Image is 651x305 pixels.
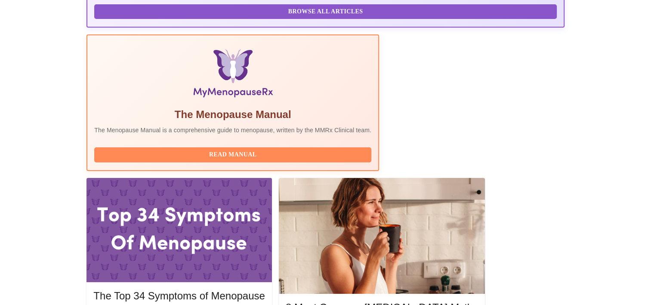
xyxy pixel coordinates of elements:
p: The Menopause Manual is a comprehensive guide to menopause, written by the MMRx Clinical team. [94,126,371,134]
h5: The Top 34 Symptoms of Menopause [93,289,265,303]
img: Menopause Manual [138,49,327,101]
button: Read Manual [94,147,371,162]
a: Read Manual [94,150,373,158]
a: Browse All Articles [94,7,558,15]
span: Read Manual [103,149,363,160]
button: Browse All Articles [94,4,556,19]
h5: The Menopause Manual [94,108,371,121]
span: Browse All Articles [103,6,548,17]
